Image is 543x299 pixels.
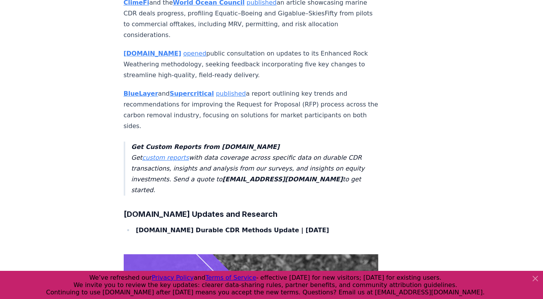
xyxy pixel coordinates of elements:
a: published [216,90,246,97]
a: BlueLayer [124,90,158,97]
strong: [DOMAIN_NAME] Updates and Research [124,209,277,219]
a: opened [183,50,206,57]
p: public consultation on updates to its Enhanced Rock Weathering methodology, seeking feedback inco... [124,48,379,81]
em: Get with data coverage across specific data on durable CDR transactions, insights and analysis fr... [131,143,365,194]
p: and a report outlining key trends and recommendations for improving the Request for Proposal (RFP... [124,88,379,132]
strong: [EMAIL_ADDRESS][DOMAIN_NAME] [222,176,343,183]
a: Supercritical [170,90,214,97]
strong: Get Custom Reports from [DOMAIN_NAME] [131,143,280,150]
a: [DOMAIN_NAME] [124,50,182,57]
strong: [DOMAIN_NAME] Durable CDR Methods Update | [DATE] [136,226,329,234]
a: custom reports [142,154,189,161]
